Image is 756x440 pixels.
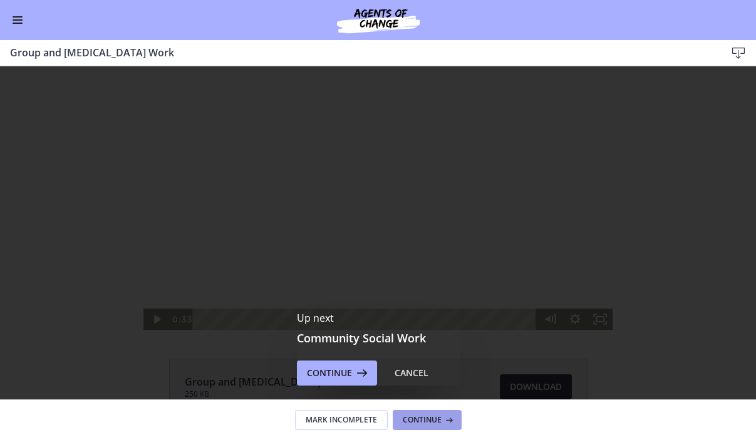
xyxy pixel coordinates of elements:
[537,242,562,263] button: Mute
[307,366,352,381] span: Continue
[143,242,168,263] button: Play Video
[297,310,460,325] p: Up next
[202,242,531,263] div: Playbar
[297,330,460,345] h3: Community Social Work
[588,242,613,263] button: Fullscreen
[10,45,706,60] h3: Group and [MEDICAL_DATA] Work
[393,410,462,430] button: Continue
[395,366,428,381] div: Cancel
[10,13,25,28] button: Enable menu
[306,415,377,425] span: Mark Incomplete
[403,415,442,425] span: Continue
[295,410,388,430] button: Mark Incomplete
[385,361,438,386] button: Cancel
[297,361,377,386] button: Continue
[562,242,588,263] button: Show settings menu
[303,5,453,35] img: Agents of Change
